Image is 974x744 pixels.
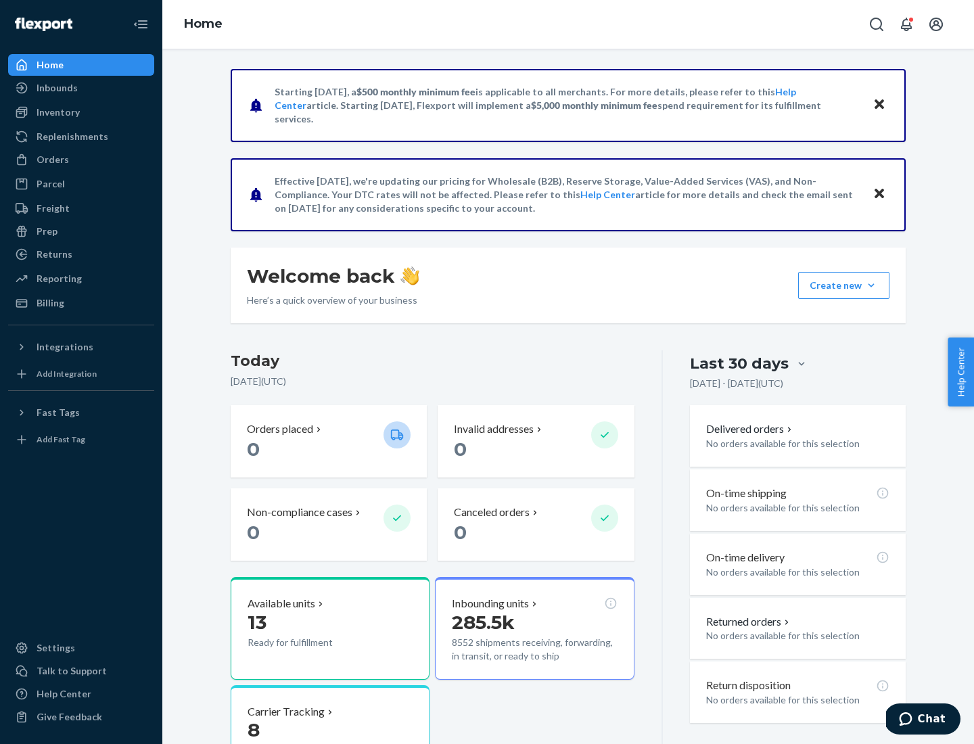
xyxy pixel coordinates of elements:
button: Integrations [8,336,154,358]
p: No orders available for this selection [706,629,889,643]
span: 13 [248,611,266,634]
div: Inbounds [37,81,78,95]
p: Here’s a quick overview of your business [247,294,419,307]
span: 0 [454,438,467,461]
button: Give Feedback [8,706,154,728]
p: Inbounding units [452,596,529,611]
button: Invalid addresses 0 [438,405,634,478]
span: 0 [247,521,260,544]
button: Available units13Ready for fulfillment [231,577,430,680]
span: $500 monthly minimum fee [356,86,476,97]
div: Fast Tags [37,406,80,419]
div: Replenishments [37,130,108,143]
a: Add Integration [8,363,154,385]
div: Billing [37,296,64,310]
button: Talk to Support [8,660,154,682]
img: Flexport logo [15,18,72,31]
p: No orders available for this selection [706,693,889,707]
ol: breadcrumbs [173,5,233,44]
div: Freight [37,202,70,215]
p: No orders available for this selection [706,501,889,515]
h3: Today [231,350,634,372]
div: Prep [37,225,57,238]
div: Add Fast Tag [37,434,85,445]
div: Add Integration [37,368,97,379]
p: 8552 shipments receiving, forwarding, in transit, or ready to ship [452,636,617,663]
button: Close [871,95,888,115]
a: Home [184,16,223,31]
a: Replenishments [8,126,154,147]
p: Non-compliance cases [247,505,352,520]
button: Open Search Box [863,11,890,38]
p: Orders placed [247,421,313,437]
button: Open notifications [893,11,920,38]
div: Give Feedback [37,710,102,724]
a: Reporting [8,268,154,289]
a: Prep [8,220,154,242]
a: Returns [8,243,154,265]
button: Close Navigation [127,11,154,38]
span: $5,000 monthly minimum fee [531,99,657,111]
iframe: Opens a widget where you can chat to one of our agents [886,703,960,737]
a: Freight [8,197,154,219]
p: Effective [DATE], we're updating our pricing for Wholesale (B2B), Reserve Storage, Value-Added Se... [275,175,860,215]
p: Available units [248,596,315,611]
button: Delivered orders [706,421,795,437]
div: Home [37,58,64,72]
h1: Welcome back [247,264,419,288]
button: Create new [798,272,889,299]
a: Orders [8,149,154,170]
a: Parcel [8,173,154,195]
button: Open account menu [923,11,950,38]
a: Help Center [8,683,154,705]
button: Close [871,185,888,204]
p: No orders available for this selection [706,437,889,450]
div: Orders [37,153,69,166]
div: Inventory [37,106,80,119]
div: Integrations [37,340,93,354]
span: 285.5k [452,611,515,634]
button: Inbounding units285.5k8552 shipments receiving, forwarding, in transit, or ready to ship [435,577,634,680]
span: 0 [247,438,260,461]
div: Talk to Support [37,664,107,678]
p: [DATE] ( UTC ) [231,375,634,388]
a: Add Fast Tag [8,429,154,450]
a: Inbounds [8,77,154,99]
div: Help Center [37,687,91,701]
p: Invalid addresses [454,421,534,437]
img: hand-wave emoji [400,266,419,285]
a: Inventory [8,101,154,123]
p: On-time shipping [706,486,787,501]
a: Home [8,54,154,76]
button: Returned orders [706,614,792,630]
div: Returns [37,248,72,261]
p: Return disposition [706,678,791,693]
div: Settings [37,641,75,655]
p: No orders available for this selection [706,565,889,579]
a: Settings [8,637,154,659]
p: Starting [DATE], a is applicable to all merchants. For more details, please refer to this article... [275,85,860,126]
button: Non-compliance cases 0 [231,488,427,561]
p: Canceled orders [454,505,530,520]
button: Help Center [948,338,974,406]
p: [DATE] - [DATE] ( UTC ) [690,377,783,390]
div: Reporting [37,272,82,285]
div: Parcel [37,177,65,191]
p: Ready for fulfillment [248,636,373,649]
p: On-time delivery [706,550,785,565]
button: Canceled orders 0 [438,488,634,561]
button: Fast Tags [8,402,154,423]
p: Carrier Tracking [248,704,325,720]
a: Billing [8,292,154,314]
span: 0 [454,521,467,544]
div: Last 30 days [690,353,789,374]
a: Help Center [580,189,635,200]
span: 8 [248,718,260,741]
button: Orders placed 0 [231,405,427,478]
